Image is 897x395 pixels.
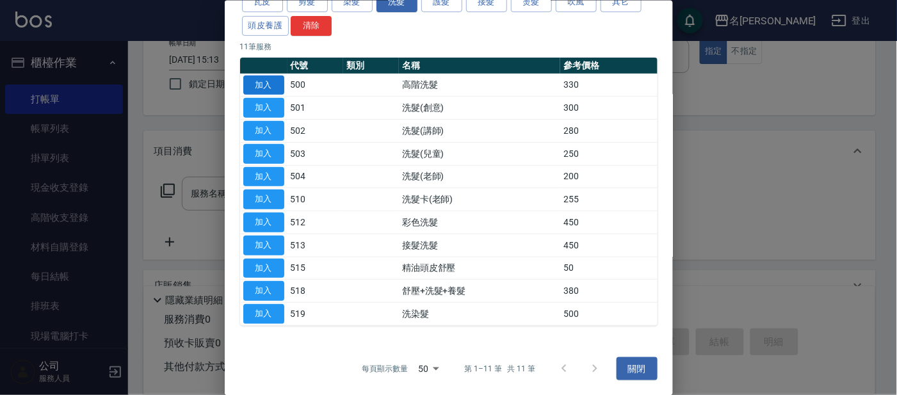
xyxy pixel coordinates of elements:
td: 450 [560,234,657,257]
td: 519 [287,302,343,325]
button: 加入 [243,189,284,209]
button: 加入 [243,213,284,232]
button: 加入 [243,304,284,324]
td: 501 [287,96,343,119]
button: 加入 [243,121,284,141]
button: 頭皮養護 [242,15,289,35]
th: 代號 [287,57,343,74]
td: 380 [560,279,657,302]
td: 洗髮(兒童) [399,142,560,165]
button: 加入 [243,166,284,186]
button: 加入 [243,235,284,255]
td: 500 [287,74,343,97]
td: 515 [287,257,343,280]
td: 高階洗髮 [399,74,560,97]
td: 彩色洗髮 [399,211,560,234]
td: 300 [560,96,657,119]
td: 500 [560,302,657,325]
button: 加入 [243,143,284,163]
td: 502 [287,119,343,142]
td: 504 [287,165,343,188]
td: 255 [560,188,657,211]
td: 280 [560,119,657,142]
td: 330 [560,74,657,97]
th: 名稱 [399,57,560,74]
button: 清除 [291,15,332,35]
p: 每頁顯示數量 [362,362,408,374]
button: 加入 [243,98,284,118]
p: 11 筆服務 [240,40,658,52]
td: 精油頭皮舒壓 [399,257,560,280]
td: 200 [560,165,657,188]
p: 第 1–11 筆 共 11 筆 [464,362,535,374]
td: 洗染髮 [399,302,560,325]
td: 舒壓+洗髮+養髮 [399,279,560,302]
td: 洗髮(講師) [399,119,560,142]
td: 洗髮(老師) [399,165,560,188]
button: 關閉 [617,357,658,380]
button: 加入 [243,75,284,95]
td: 接髮洗髮 [399,234,560,257]
th: 參考價格 [560,57,657,74]
button: 加入 [243,281,284,301]
div: 50 [413,351,444,385]
td: 510 [287,188,343,211]
td: 洗髮(創意) [399,96,560,119]
button: 加入 [243,258,284,278]
td: 503 [287,142,343,165]
td: 513 [287,234,343,257]
th: 類別 [343,57,399,74]
td: 512 [287,211,343,234]
td: 518 [287,279,343,302]
td: 50 [560,257,657,280]
td: 450 [560,211,657,234]
td: 250 [560,142,657,165]
td: 洗髮卡(老師) [399,188,560,211]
